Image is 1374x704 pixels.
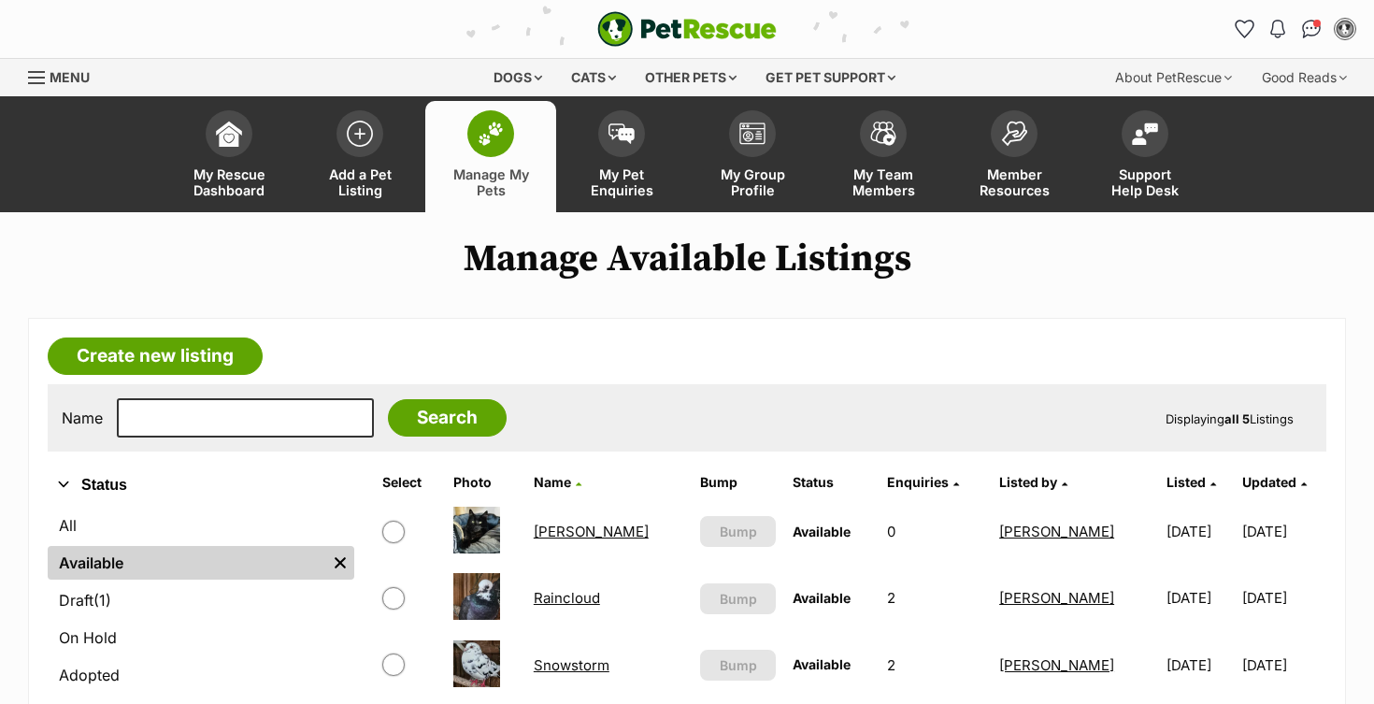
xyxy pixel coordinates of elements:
[1242,474,1296,490] span: Updated
[48,546,326,580] a: Available
[1229,14,1360,44] ul: Account quick links
[1224,411,1250,426] strong: all 5
[793,590,851,606] span: Available
[999,523,1114,540] a: [PERSON_NAME]
[793,656,851,672] span: Available
[1229,14,1259,44] a: Favourites
[318,166,402,198] span: Add a Pet Listing
[375,467,444,497] th: Select
[187,166,271,198] span: My Rescue Dashboard
[164,101,294,212] a: My Rescue Dashboard
[752,59,909,96] div: Get pet support
[999,474,1057,490] span: Listed by
[1336,20,1354,38] img: Sonja Olsen profile pic
[347,121,373,147] img: add-pet-listing-icon-0afa8454b4691262ce3f59096e99ab1cd57d4a30225e0717b998d2c9b9846f56.svg
[949,101,1080,212] a: Member Resources
[841,166,925,198] span: My Team Members
[700,650,776,681] button: Bump
[880,499,990,564] td: 0
[687,101,818,212] a: My Group Profile
[1166,474,1206,490] span: Listed
[1159,566,1241,630] td: [DATE]
[326,546,354,580] a: Remove filter
[785,467,878,497] th: Status
[870,122,896,146] img: team-members-icon-5396bd8760b3fe7c0b43da4ab00e1e3bb1a5d9ba89233759b79545d2d3fc5d0d.svg
[93,589,111,611] span: (1)
[1263,14,1293,44] button: Notifications
[48,338,263,375] a: Create new listing
[720,522,757,541] span: Bump
[1159,633,1241,697] td: [DATE]
[449,166,533,198] span: Manage My Pets
[534,589,600,607] a: Raincloud
[887,474,949,490] span: translation missing: en.admin.listings.index.attributes.enquiries
[48,621,354,654] a: On Hold
[1102,59,1245,96] div: About PetRescue
[597,11,777,47] img: logo-e224e6f780fb5917bec1dbf3a21bbac754714ae5b6737aabdf751b685950b380.svg
[388,399,507,437] input: Search
[608,123,635,144] img: pet-enquiries-icon-7e3ad2cf08bfb03b45e93fb7055b45f3efa6380592205ae92323e6603595dc1f.svg
[216,121,242,147] img: dashboard-icon-eb2f2d2d3e046f16d808141f083e7271f6b2e854fb5c12c21221c1fb7104beca.svg
[1242,566,1324,630] td: [DATE]
[446,467,524,497] th: Photo
[632,59,750,96] div: Other pets
[710,166,794,198] span: My Group Profile
[1103,166,1187,198] span: Support Help Desk
[972,166,1056,198] span: Member Resources
[48,583,354,617] a: Draft
[700,516,776,547] button: Bump
[62,409,103,426] label: Name
[1249,59,1360,96] div: Good Reads
[480,59,555,96] div: Dogs
[1166,411,1294,426] span: Displaying Listings
[556,101,687,212] a: My Pet Enquiries
[1159,499,1241,564] td: [DATE]
[534,474,581,490] a: Name
[887,474,959,490] a: Enquiries
[1242,499,1324,564] td: [DATE]
[999,656,1114,674] a: [PERSON_NAME]
[818,101,949,212] a: My Team Members
[880,566,990,630] td: 2
[50,69,90,85] span: Menu
[1080,101,1210,212] a: Support Help Desk
[999,474,1067,490] a: Listed by
[580,166,664,198] span: My Pet Enquiries
[1330,14,1360,44] button: My account
[880,633,990,697] td: 2
[294,101,425,212] a: Add a Pet Listing
[693,467,783,497] th: Bump
[1132,122,1158,145] img: help-desk-icon-fdf02630f3aa405de69fd3d07c3f3aa587a6932b1a1747fa1d2bba05be0121f9.svg
[1001,121,1027,146] img: member-resources-icon-8e73f808a243e03378d46382f2149f9095a855e16c252ad45f914b54edf8863c.svg
[1242,474,1307,490] a: Updated
[478,122,504,146] img: manage-my-pets-icon-02211641906a0b7f246fdf0571729dbe1e7629f14944591b6c1af311fb30b64b.svg
[534,656,609,674] a: Snowstorm
[558,59,629,96] div: Cats
[793,524,851,539] span: Available
[1270,20,1285,38] img: notifications-46538b983faf8c2785f20acdc204bb7945ddae34d4c08c2a6579f10ce5e182be.svg
[48,658,354,692] a: Adopted
[999,589,1114,607] a: [PERSON_NAME]
[534,523,649,540] a: [PERSON_NAME]
[700,583,776,614] button: Bump
[1296,14,1326,44] a: Conversations
[1302,20,1322,38] img: chat-41dd97257d64d25036548639549fe6c8038ab92f7586957e7f3b1b290dea8141.svg
[1242,633,1324,697] td: [DATE]
[720,655,757,675] span: Bump
[48,473,354,497] button: Status
[534,474,571,490] span: Name
[48,509,354,542] a: All
[425,101,556,212] a: Manage My Pets
[1166,474,1216,490] a: Listed
[597,11,777,47] a: PetRescue
[739,122,766,145] img: group-profile-icon-3fa3cf56718a62981997c0bc7e787c4b2cf8bcc04b72c1350f741eb67cf2f40e.svg
[720,589,757,609] span: Bump
[28,59,103,93] a: Menu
